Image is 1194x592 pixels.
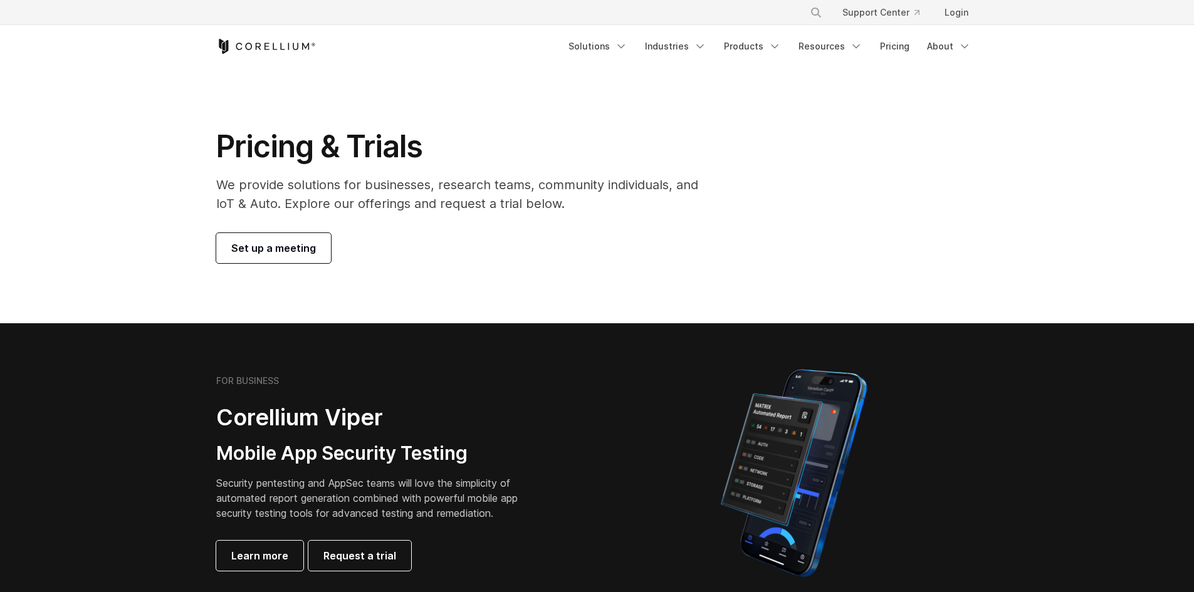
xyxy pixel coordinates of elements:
img: Corellium MATRIX automated report on iPhone showing app vulnerability test results across securit... [699,363,888,583]
a: Support Center [832,1,930,24]
p: We provide solutions for businesses, research teams, community individuals, and IoT & Auto. Explo... [216,175,716,213]
a: Corellium Home [216,39,316,54]
h6: FOR BUSINESS [216,375,279,387]
a: Industries [637,35,714,58]
p: Security pentesting and AppSec teams will love the simplicity of automated report generation comb... [216,475,537,521]
a: Learn more [216,541,303,571]
div: Navigation Menu [561,35,978,58]
a: Set up a meeting [216,233,331,263]
a: Request a trial [308,541,411,571]
span: Learn more [231,548,288,563]
span: Set up a meeting [231,241,316,256]
h1: Pricing & Trials [216,128,716,165]
button: Search [805,1,827,24]
span: Request a trial [323,548,396,563]
a: Solutions [561,35,635,58]
h3: Mobile App Security Testing [216,442,537,465]
a: Resources [791,35,870,58]
a: About [919,35,978,58]
a: Login [935,1,978,24]
a: Pricing [872,35,917,58]
a: Products [716,35,788,58]
div: Navigation Menu [795,1,978,24]
h2: Corellium Viper [216,403,537,432]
